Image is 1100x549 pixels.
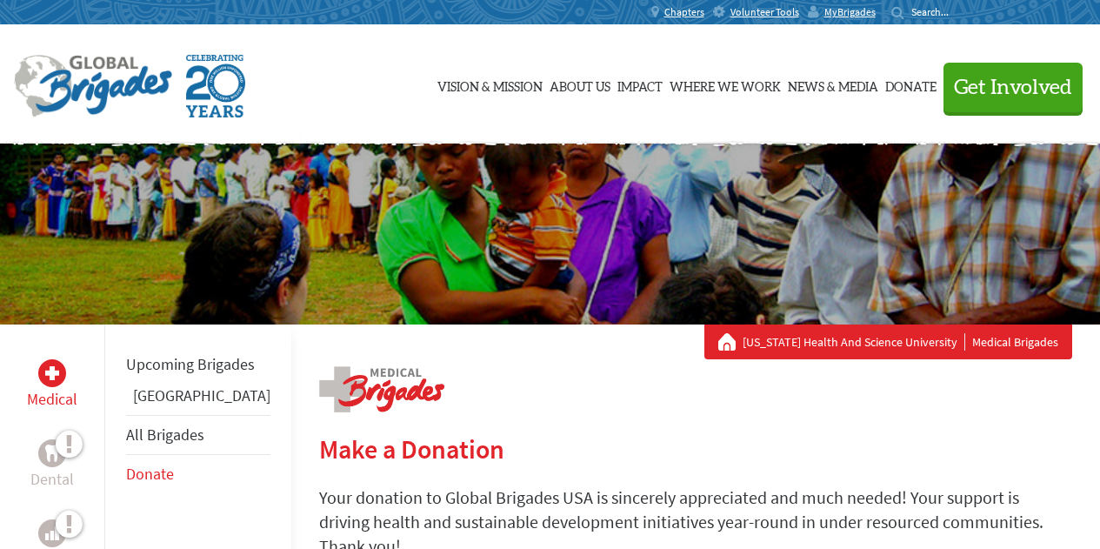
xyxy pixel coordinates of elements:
a: MedicalMedical [27,359,77,412]
a: Where We Work [670,41,781,128]
img: Medical [45,366,59,380]
a: All Brigades [126,425,204,445]
a: [US_STATE] Health And Science University [743,333,965,351]
a: Donate [885,41,937,128]
div: Business [38,519,66,547]
div: Medical Brigades [718,333,1058,351]
a: Upcoming Brigades [126,354,255,374]
a: About Us [550,41,610,128]
img: logo-medical.png [319,366,444,412]
a: News & Media [788,41,878,128]
span: Volunteer Tools [730,5,799,19]
a: DentalDental [30,439,74,492]
p: Medical [27,387,77,412]
a: Impact [617,41,663,128]
li: Donate [126,455,270,493]
span: MyBrigades [824,5,876,19]
img: Dental [45,445,59,461]
a: Donate [126,464,174,484]
li: Guatemala [126,384,270,415]
span: Get Involved [954,77,1072,98]
p: Dental [30,467,74,492]
img: Global Brigades Logo [14,55,172,117]
button: Get Involved [943,63,1083,112]
div: Dental [38,439,66,467]
a: Vision & Mission [437,41,543,128]
div: Medical [38,359,66,387]
li: Upcoming Brigades [126,345,270,384]
h2: Make a Donation [319,433,1072,465]
li: All Brigades [126,415,270,455]
img: Business [45,526,59,540]
a: [GEOGRAPHIC_DATA] [133,385,270,405]
img: Global Brigades Celebrating 20 Years [186,55,245,117]
span: Chapters [664,5,704,19]
input: Search... [911,5,961,18]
